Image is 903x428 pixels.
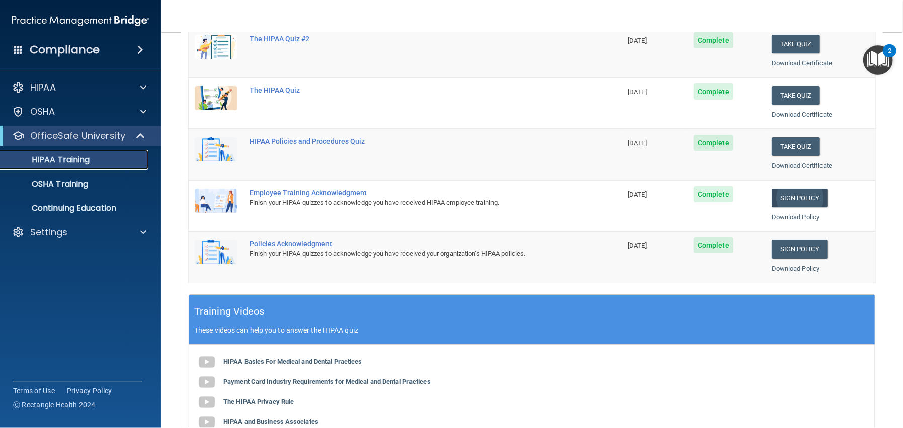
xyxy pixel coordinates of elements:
[772,265,820,272] a: Download Policy
[250,189,571,197] div: Employee Training Acknowledgment
[772,162,833,169] a: Download Certificate
[12,130,146,142] a: OfficeSafe University
[772,137,820,156] button: Take Quiz
[772,35,820,53] button: Take Quiz
[628,139,647,147] span: [DATE]
[694,186,733,202] span: Complete
[30,43,100,57] h4: Compliance
[694,237,733,253] span: Complete
[7,179,88,189] p: OSHA Training
[30,81,56,94] p: HIPAA
[250,248,571,260] div: Finish your HIPAA quizzes to acknowledge you have received your organization’s HIPAA policies.
[12,106,146,118] a: OSHA
[7,155,90,165] p: HIPAA Training
[250,197,571,209] div: Finish your HIPAA quizzes to acknowledge you have received HIPAA employee training.
[888,51,891,64] div: 2
[223,418,318,425] b: HIPAA and Business Associates
[7,203,144,213] p: Continuing Education
[13,400,96,410] span: Ⓒ Rectangle Health 2024
[12,11,149,31] img: PMB logo
[772,189,828,207] a: Sign Policy
[628,37,647,44] span: [DATE]
[772,111,833,118] a: Download Certificate
[863,45,893,75] button: Open Resource Center, 2 new notifications
[250,137,571,145] div: HIPAA Policies and Procedures Quiz
[223,358,362,365] b: HIPAA Basics For Medical and Dental Practices
[30,130,125,142] p: OfficeSafe University
[772,86,820,105] button: Take Quiz
[694,135,733,151] span: Complete
[628,88,647,96] span: [DATE]
[694,83,733,100] span: Complete
[13,386,55,396] a: Terms of Use
[772,59,833,67] a: Download Certificate
[250,86,571,94] div: The HIPAA Quiz
[67,386,112,396] a: Privacy Policy
[12,226,146,238] a: Settings
[197,372,217,392] img: gray_youtube_icon.38fcd6cc.png
[194,303,265,320] h5: Training Videos
[628,242,647,249] span: [DATE]
[30,226,67,238] p: Settings
[223,378,431,385] b: Payment Card Industry Requirements for Medical and Dental Practices
[250,240,571,248] div: Policies Acknowledgment
[628,191,647,198] span: [DATE]
[197,352,217,372] img: gray_youtube_icon.38fcd6cc.png
[30,106,55,118] p: OSHA
[694,32,733,48] span: Complete
[772,213,820,221] a: Download Policy
[194,326,870,334] p: These videos can help you to answer the HIPAA quiz
[197,392,217,412] img: gray_youtube_icon.38fcd6cc.png
[250,35,571,43] div: The HIPAA Quiz #2
[12,81,146,94] a: HIPAA
[223,398,294,405] b: The HIPAA Privacy Rule
[772,240,828,259] a: Sign Policy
